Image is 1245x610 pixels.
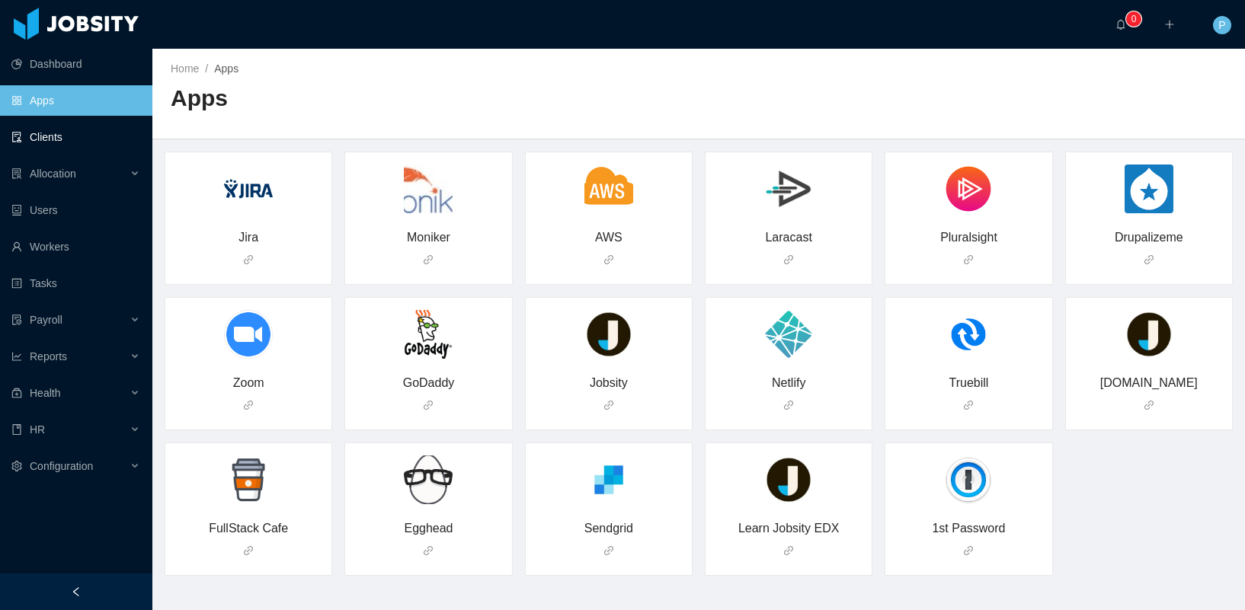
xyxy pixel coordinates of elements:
a: Netlify [705,297,872,430]
i: icon: link [783,254,794,265]
div: FullStack Cafe [184,519,313,538]
img: y9S5VmmTN9jAAAAAElFTkSuQmCC [224,455,273,504]
img: mjgNGYKgB+gSkZOfKrG6khAAAAABJRU5ErkJggg== [944,455,993,504]
div: Moniker [363,228,493,247]
a: Egghead [344,442,512,576]
i: icon: link [783,545,794,556]
i: icon: link [603,254,614,265]
span: HR [30,423,45,436]
i: icon: link [963,400,974,410]
div: Laracast [724,228,853,247]
i: icon: link [963,254,974,265]
a: GoDaddy [344,297,512,430]
a: Jira [165,152,332,285]
i: icon: link [243,400,254,410]
a: Drupalizeme [1065,152,1233,285]
img: tayrIF0Oj24cOHCYQD1dzolERGV5f8Dui59UqUVYkIAAAAldEVYdGRhdGU6Y3JlYXRlADIwMTYtMDItMTlUMTY6Mzc6MTQtMD... [224,310,273,359]
a: Zoom [165,297,332,430]
img: Z [764,164,813,213]
a: icon: auditClients [11,122,140,152]
span: Allocation [30,168,76,180]
i: icon: link [1144,400,1154,410]
i: icon: link [243,545,254,556]
a: Moniker [344,152,512,285]
a: icon: robotUsers [11,195,140,225]
i: icon: link [423,400,434,410]
a: FullStack Cafe [165,442,332,576]
img: vDr+F3yr2H82dPOOu+z77u0v7h8xJxNBpKBZCAZSAaSgWQgGUgGkoFkIBlIBpKBZCAZSAaSgWQgGUgGkoFkIBlIBpKBZCAZSA... [764,310,813,359]
a: icon: pie-chartDashboard [11,49,140,79]
div: Learn Jobsity EDX [724,519,853,538]
span: P [1218,16,1225,34]
img: 9k= [404,164,453,213]
img: xuEYf3yjHv8fpvZcyFcbvD4AAAAASUVORK5CYII= [764,455,813,504]
span: Payroll [30,314,62,326]
i: icon: plus [1164,19,1175,30]
img: Z [404,310,453,359]
img: 0lZkE4Q6JgSAYJAaCYJAYCIJBYiAIBomBIBgkBoJgkBgIgkFiIAgGiYEgGCQGgmCQGAiCQWIgCAaJgSAYJAaCYJAYCIJBYiAI... [224,164,273,213]
span: Health [30,387,60,399]
i: icon: link [1144,254,1154,265]
img: d4gPzPo9svJ989+3hEi4++aGQAAlUkhhMzOSHn6+yNka2lpaWlpaWlpaWlp+RD+AWQvlB93DQC1AAAAAElFTkSuQmCC [1125,164,1173,213]
div: Drupalizeme [1084,228,1214,247]
i: icon: link [783,400,794,410]
span: Apps [214,62,238,75]
div: Jira [184,228,313,247]
h2: Apps [171,83,699,114]
i: icon: setting [11,461,22,471]
i: icon: link [603,545,614,556]
div: Pluralsight [904,228,1033,247]
i: icon: link [963,545,974,556]
i: icon: link [423,545,434,556]
span: Reports [30,350,67,362]
img: ZMuzxjgAAAABJRU5ErkJggg== [944,164,993,213]
div: Zoom [184,374,313,392]
a: AWS [525,152,693,285]
div: Netlify [724,374,853,392]
span: Configuration [30,460,93,472]
a: Sendgrid [525,442,693,576]
a: Learn Jobsity EDX [705,442,872,576]
img: 2sjqKqqqqqqqqqqqqqqqqqqqqqqqqqqqqqqqqqqqqqqqqqqqqqqqqqqqqqqqqqqqqqqqqqqqqqqqqqqqqpKe3AgAAAAACDI33... [584,164,633,213]
i: icon: link [243,254,254,265]
a: Laracast [705,152,872,285]
a: Home [171,62,199,75]
a: 1st Password [885,442,1052,576]
a: icon: profileTasks [11,268,140,299]
div: Truebill [904,374,1033,392]
img: xuEYf3yjHv8fpvZcyFcbvD4AAAAASUVORK5CYII= [1125,310,1173,359]
i: icon: book [11,424,22,435]
a: icon: userWorkers [11,232,140,262]
img: Z [944,310,993,359]
div: Egghead [363,519,493,538]
div: AWS [544,228,674,247]
i: icon: line-chart [11,351,22,362]
div: GoDaddy [363,374,493,392]
a: Jobsity [525,297,693,430]
i: icon: link [423,254,434,265]
i: icon: link [603,400,614,410]
div: 1st Password [904,519,1033,538]
a: icon: appstoreApps [11,85,140,116]
img: xuEYf3yjHv8fpvZcyFcbvD4AAAAASUVORK5CYII= [584,310,633,359]
div: Jobsity [544,374,674,392]
i: icon: bell [1115,19,1126,30]
img: 2Q== [584,455,633,504]
a: [DOMAIN_NAME] [1065,297,1233,430]
span: / [205,62,208,75]
a: Pluralsight [885,152,1052,285]
sup: 0 [1126,11,1141,27]
div: [DOMAIN_NAME] [1084,374,1214,392]
i: icon: medicine-box [11,388,22,398]
div: Sendgrid [544,519,674,538]
i: icon: file-protect [11,315,22,325]
a: Truebill [885,297,1052,430]
img: wPu7mxHIW8ouwAAAABJRU5ErkJggg== [404,455,453,504]
i: icon: solution [11,168,22,179]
